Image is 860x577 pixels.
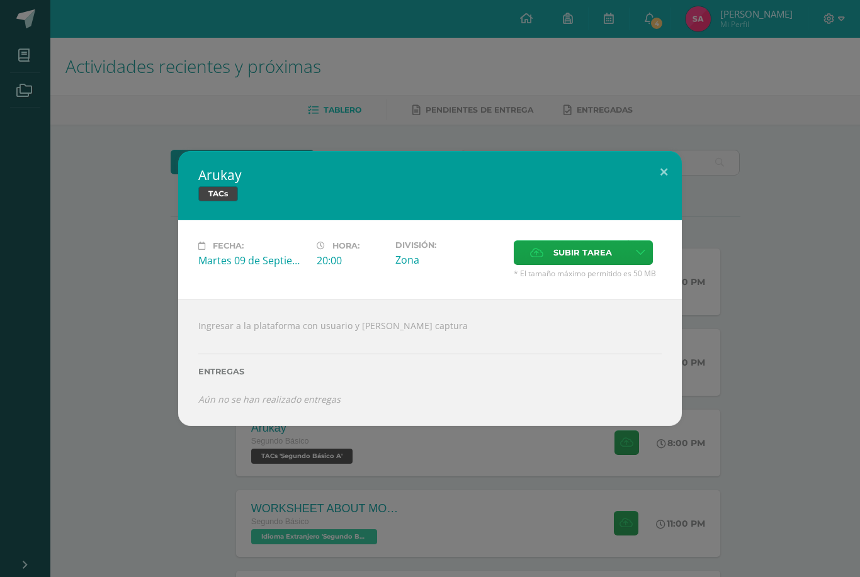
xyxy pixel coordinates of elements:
span: Hora: [332,241,359,250]
span: * El tamaño máximo permitido es 50 MB [514,268,662,279]
div: Zona [395,253,504,267]
h2: Arukay [198,166,662,184]
span: TACs [198,186,238,201]
label: División: [395,240,504,250]
span: Fecha: [213,241,244,250]
div: Ingresar a la plataforma con usuario y [PERSON_NAME] captura [178,299,682,426]
span: Subir tarea [553,241,612,264]
div: Martes 09 de Septiembre [198,254,307,267]
div: 20:00 [317,254,385,267]
label: Entregas [198,367,662,376]
i: Aún no se han realizado entregas [198,393,341,405]
button: Close (Esc) [646,151,682,194]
